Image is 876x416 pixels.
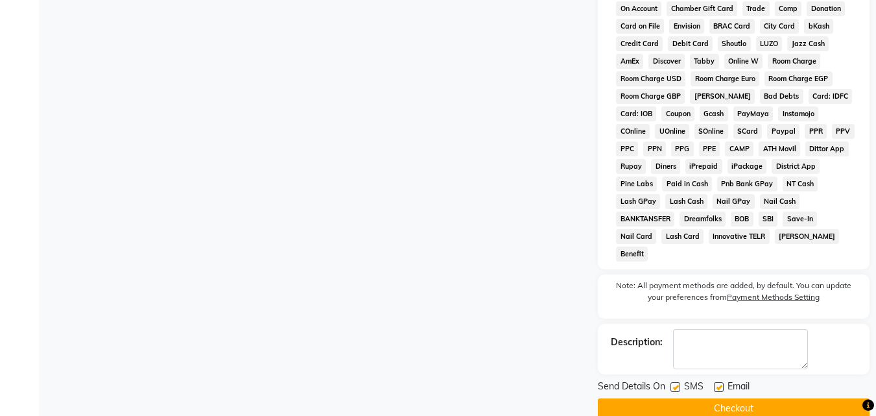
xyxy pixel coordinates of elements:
span: BOB [731,212,753,226]
span: Gcash [700,106,728,121]
span: Comp [775,1,802,16]
span: AmEx [616,54,643,69]
span: Discover [648,54,685,69]
span: Room Charge Euro [691,71,759,86]
span: Tabby [690,54,719,69]
span: District App [772,159,820,174]
span: SOnline [694,124,728,139]
span: Online W [724,54,763,69]
span: Paid in Cash [662,177,712,191]
span: Lash Card [661,229,704,244]
span: Benefit [616,247,648,262]
span: Dreamfolks [680,212,726,226]
span: Chamber Gift Card [667,1,737,16]
span: Save-In [783,212,817,226]
label: Payment Methods Setting [727,291,820,303]
span: Donation [807,1,845,16]
span: City Card [760,19,799,34]
span: SMS [684,380,704,396]
span: SBI [759,212,778,226]
span: Email [728,380,750,396]
span: BRAC Card [709,19,755,34]
label: Note: All payment methods are added, by default. You can update your preferences from [611,280,857,308]
span: PPE [699,141,720,156]
span: PPC [616,141,638,156]
span: PPN [643,141,666,156]
span: PPV [832,124,855,139]
span: LUZO [756,36,783,51]
span: CAMP [725,141,753,156]
span: [PERSON_NAME] [775,229,840,244]
span: Lash Cash [665,194,707,209]
span: COnline [616,124,650,139]
span: Room Charge EGP [764,71,833,86]
span: Nail Cash [760,194,800,209]
span: PayMaya [733,106,774,121]
span: Bad Debts [760,89,803,104]
span: Card: IOB [616,106,656,121]
span: Debit Card [668,36,713,51]
span: UOnline [655,124,689,139]
span: SCard [733,124,763,139]
span: Paypal [767,124,799,139]
span: Jazz Cash [787,36,829,51]
span: Credit Card [616,36,663,51]
div: Description: [611,336,663,349]
span: Lash GPay [616,194,660,209]
span: ATH Movil [759,141,800,156]
span: On Account [616,1,661,16]
span: bKash [804,19,833,34]
span: Envision [669,19,704,34]
span: Nail GPay [713,194,755,209]
span: Pnb Bank GPay [717,177,777,191]
span: Rupay [616,159,646,174]
span: Coupon [661,106,694,121]
span: Room Charge USD [616,71,685,86]
span: [PERSON_NAME] [690,89,755,104]
span: PPG [671,141,694,156]
span: Card on File [616,19,664,34]
span: Room Charge GBP [616,89,685,104]
span: Room Charge [768,54,820,69]
span: Send Details On [598,380,665,396]
span: Instamojo [778,106,818,121]
span: Innovative TELR [709,229,770,244]
span: Pine Labs [616,177,657,191]
span: Dittor App [805,141,849,156]
span: Trade [742,1,770,16]
span: Shoutlo [718,36,751,51]
span: Nail Card [616,229,656,244]
span: PPR [805,124,827,139]
span: NT Cash [783,177,818,191]
span: BANKTANSFER [616,212,674,226]
span: iPrepaid [685,159,722,174]
span: Card: IDFC [809,89,853,104]
span: iPackage [728,159,767,174]
span: Diners [651,159,680,174]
